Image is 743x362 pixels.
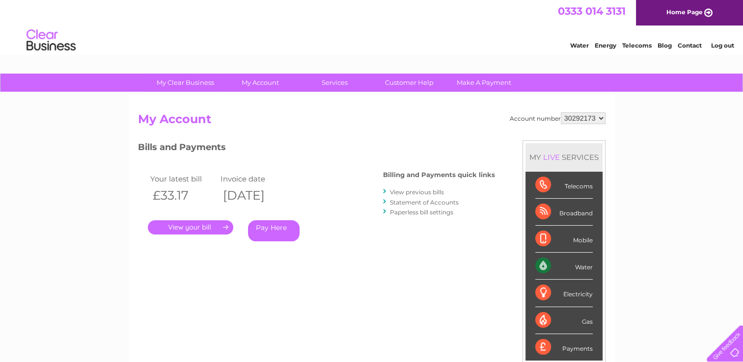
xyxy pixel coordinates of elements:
[525,143,603,171] div: MY SERVICES
[390,188,444,196] a: View previous bills
[138,140,495,157] h3: Bills and Payments
[294,74,375,92] a: Services
[535,226,593,253] div: Mobile
[148,172,219,185] td: Your latest bill
[390,199,459,206] a: Statement of Accounts
[535,253,593,280] div: Water
[510,112,605,124] div: Account number
[570,42,589,49] a: Water
[218,172,289,185] td: Invoice date
[383,171,495,179] h4: Billing and Payments quick links
[658,42,672,49] a: Blog
[535,307,593,334] div: Gas
[535,280,593,307] div: Electricity
[390,208,453,216] a: Paperless bill settings
[678,42,702,49] a: Contact
[218,185,289,206] th: [DATE]
[138,112,605,131] h2: My Account
[369,74,450,92] a: Customer Help
[148,185,219,206] th: £33.17
[220,74,301,92] a: My Account
[711,42,734,49] a: Log out
[248,220,300,241] a: Pay Here
[558,5,626,17] a: 0333 014 3131
[541,153,562,162] div: LIVE
[535,172,593,199] div: Telecoms
[622,42,652,49] a: Telecoms
[140,5,604,48] div: Clear Business is a trading name of Verastar Limited (registered in [GEOGRAPHIC_DATA] No. 3667643...
[535,199,593,226] div: Broadband
[595,42,616,49] a: Energy
[148,220,233,234] a: .
[535,334,593,361] div: Payments
[145,74,226,92] a: My Clear Business
[443,74,524,92] a: Make A Payment
[26,26,76,55] img: logo.png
